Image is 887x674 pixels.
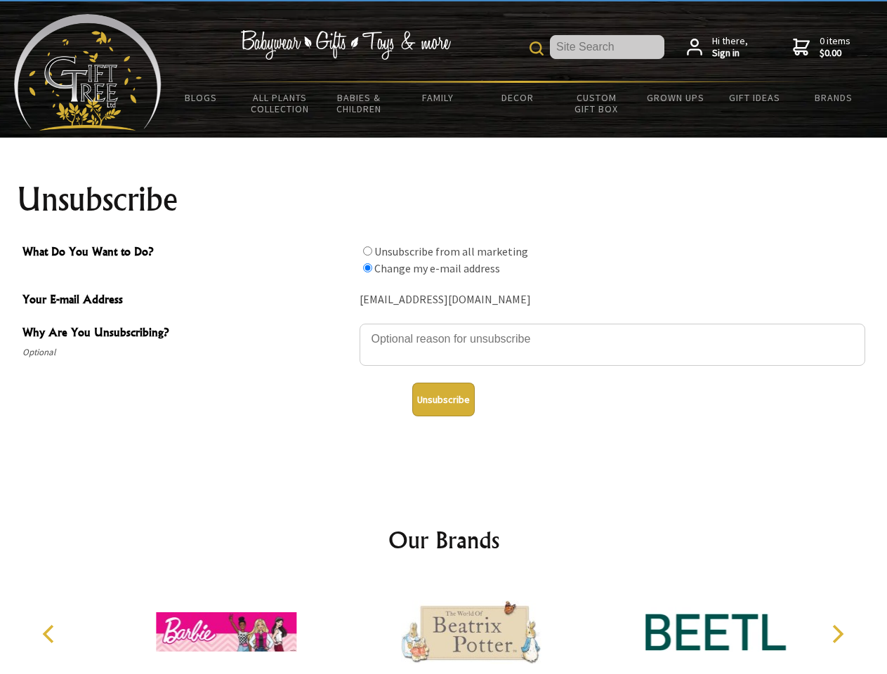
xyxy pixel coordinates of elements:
[636,83,715,112] a: Grown Ups
[363,263,372,272] input: What Do You Want to Do?
[374,244,528,258] label: Unsubscribe from all marketing
[360,324,865,366] textarea: Why Are You Unsubscribing?
[557,83,636,124] a: Custom Gift Box
[550,35,664,59] input: Site Search
[822,619,853,649] button: Next
[687,35,748,60] a: Hi there,Sign in
[530,41,544,55] img: product search
[820,34,850,60] span: 0 items
[412,383,475,416] button: Unsubscribe
[162,83,241,112] a: BLOGS
[374,261,500,275] label: Change my e-mail address
[715,83,794,112] a: Gift Ideas
[320,83,399,124] a: Babies & Children
[712,35,748,60] span: Hi there,
[360,289,865,311] div: [EMAIL_ADDRESS][DOMAIN_NAME]
[399,83,478,112] a: Family
[35,619,66,649] button: Previous
[22,243,353,263] span: What Do You Want to Do?
[22,344,353,361] span: Optional
[241,83,320,124] a: All Plants Collection
[22,324,353,344] span: Why Are You Unsubscribing?
[240,30,451,60] img: Babywear - Gifts - Toys & more
[28,523,860,557] h2: Our Brands
[22,291,353,311] span: Your E-mail Address
[712,47,748,60] strong: Sign in
[794,83,874,112] a: Brands
[793,35,850,60] a: 0 items$0.00
[820,47,850,60] strong: $0.00
[17,183,871,216] h1: Unsubscribe
[478,83,557,112] a: Decor
[14,14,162,131] img: Babyware - Gifts - Toys and more...
[363,246,372,256] input: What Do You Want to Do?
